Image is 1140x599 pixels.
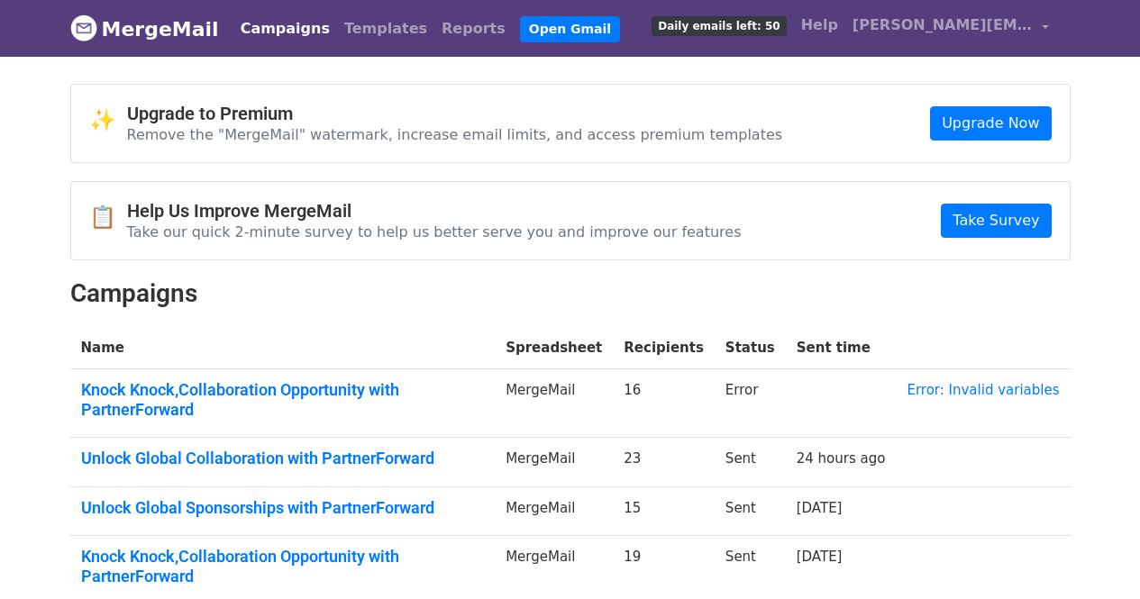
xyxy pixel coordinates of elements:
a: [DATE] [797,549,843,565]
h4: Upgrade to Premium [127,103,783,124]
span: Daily emails left: 50 [652,16,786,36]
a: Error: Invalid variables [907,382,1059,398]
a: Templates [337,11,434,47]
a: Knock Knock,Collaboration Opportunity with PartnerForward [81,380,485,419]
a: MergeMail [70,10,219,48]
a: Unlock Global Sponsorships with PartnerForward [81,498,485,518]
p: Remove the "MergeMail" watermark, increase email limits, and access premium templates [127,125,783,144]
a: Open Gmail [520,16,620,42]
img: MergeMail logo [70,14,97,41]
a: Unlock Global Collaboration with PartnerForward [81,449,485,468]
a: Upgrade Now [930,106,1051,141]
th: Status [715,327,786,369]
td: MergeMail [495,438,613,487]
td: 23 [613,438,715,487]
h4: Help Us Improve MergeMail [127,200,742,222]
span: [PERSON_NAME][EMAIL_ADDRESS][DOMAIN_NAME] [853,14,1033,36]
a: 24 hours ago [797,450,886,467]
span: ✨ [89,107,127,133]
td: 16 [613,369,715,438]
p: Take our quick 2-minute survey to help us better serve you and improve our features [127,222,742,241]
th: Sent time [786,327,897,369]
td: Sent [715,486,786,536]
td: Error [715,369,786,438]
a: Knock Knock,Collaboration Opportunity with PartnerForward [81,547,485,585]
a: Campaigns [233,11,337,47]
a: [PERSON_NAME][EMAIL_ADDRESS][DOMAIN_NAME] [845,7,1056,50]
td: Sent [715,438,786,487]
a: Help [794,7,845,43]
th: Name [70,327,496,369]
a: Take Survey [941,204,1051,238]
a: Reports [434,11,513,47]
td: MergeMail [495,369,613,438]
td: MergeMail [495,486,613,536]
a: Daily emails left: 50 [644,7,793,43]
a: [DATE] [797,500,843,516]
th: Spreadsheet [495,327,613,369]
td: 15 [613,486,715,536]
span: 📋 [89,204,127,231]
h2: Campaigns [70,278,1071,309]
th: Recipients [613,327,715,369]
